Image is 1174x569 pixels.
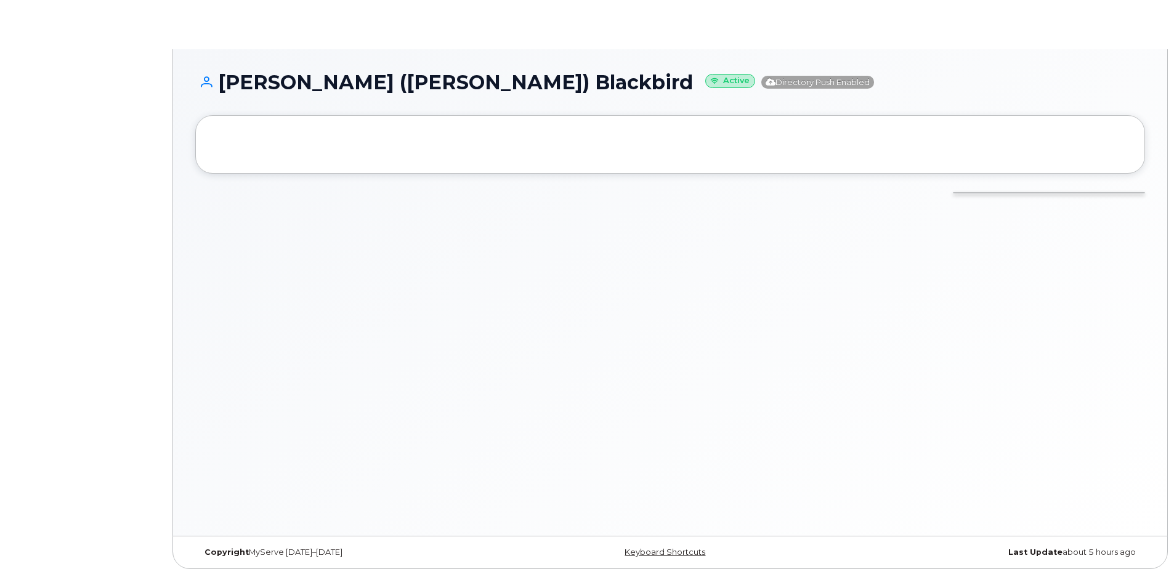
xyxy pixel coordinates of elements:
[761,76,874,89] span: Directory Push Enabled
[195,547,512,557] div: MyServe [DATE]–[DATE]
[195,71,1145,93] h1: [PERSON_NAME] ([PERSON_NAME]) Blackbird
[705,74,755,88] small: Active
[204,547,249,557] strong: Copyright
[828,547,1145,557] div: about 5 hours ago
[625,547,705,557] a: Keyboard Shortcuts
[1008,547,1063,557] strong: Last Update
